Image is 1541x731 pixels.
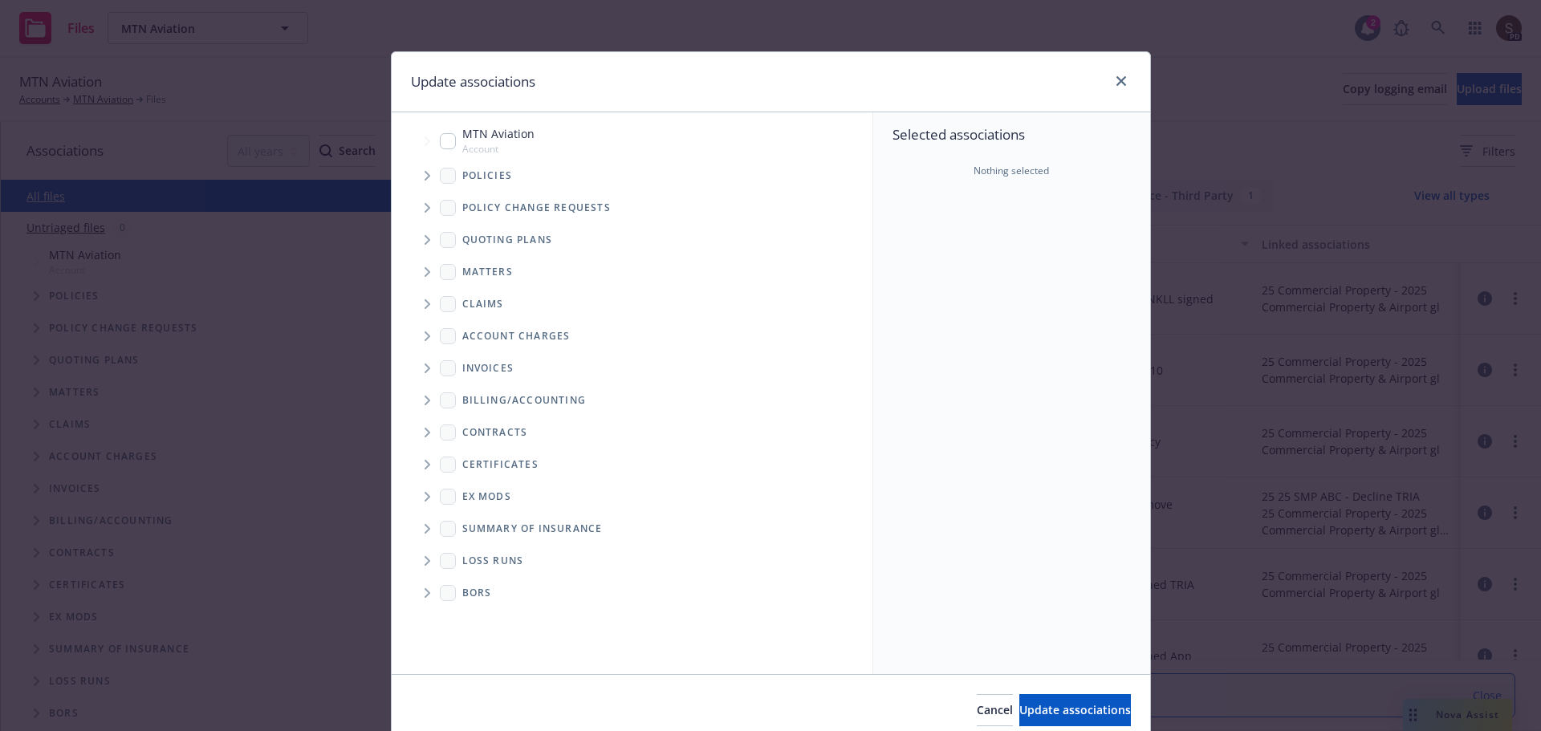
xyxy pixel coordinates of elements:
span: Billing/Accounting [462,396,587,405]
span: Selected associations [892,125,1131,144]
span: Update associations [1019,702,1131,717]
button: Update associations [1019,694,1131,726]
span: Contracts [462,428,528,437]
div: Folder Tree Example [392,384,872,609]
a: close [1112,71,1131,91]
span: Policies [462,171,513,181]
button: Cancel [977,694,1013,726]
div: Tree Example [392,122,872,384]
span: Invoices [462,363,514,373]
span: Quoting plans [462,235,553,245]
span: MTN Aviation [462,125,535,142]
span: Cancel [977,702,1013,717]
span: Matters [462,267,513,277]
span: Account [462,142,535,156]
span: Ex Mods [462,492,511,502]
span: Account charges [462,331,571,341]
span: Nothing selected [974,164,1049,178]
h1: Update associations [411,71,535,92]
span: Summary of insurance [462,524,603,534]
span: Claims [462,299,504,309]
span: BORs [462,588,492,598]
span: Certificates [462,460,539,469]
span: Policy change requests [462,203,611,213]
span: Loss Runs [462,556,524,566]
